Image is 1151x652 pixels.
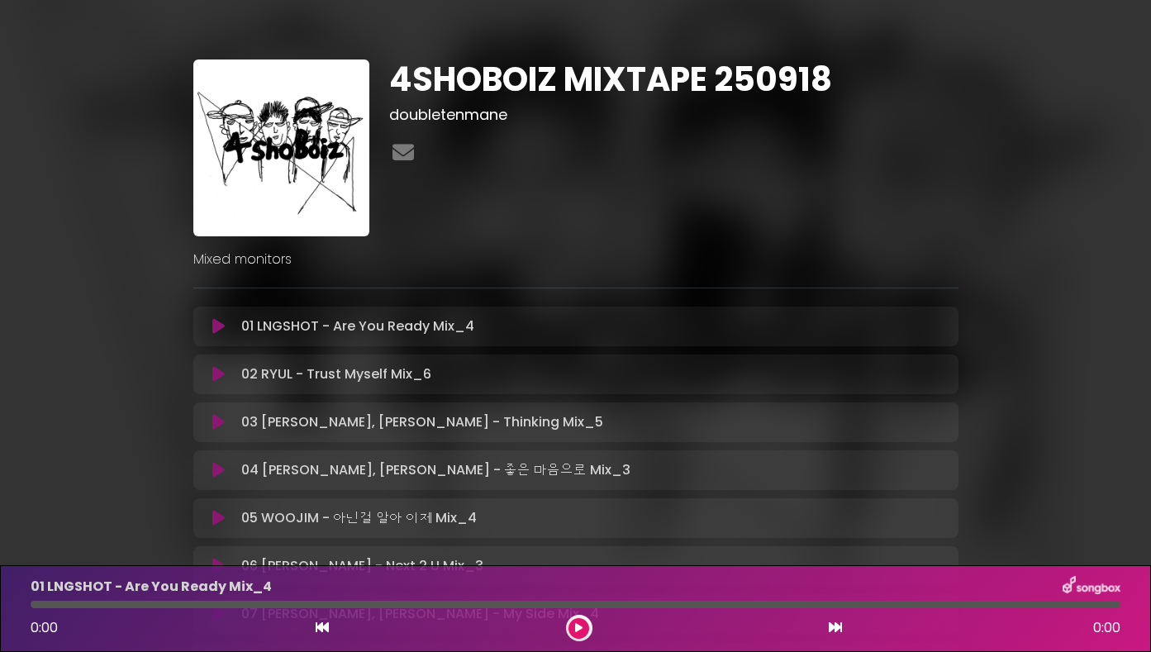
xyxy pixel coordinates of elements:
[389,106,958,124] h3: doubletenmane
[193,250,958,269] p: Mixed monitors
[241,364,431,384] p: 02 RYUL - Trust Myself Mix_6
[389,59,958,99] h1: 4SHOBOIZ MIXTAPE 250918
[1093,618,1120,638] span: 0:00
[193,59,370,236] img: WpJZf4DWQ0Wh4nhxdG2j
[241,556,483,576] p: 06 [PERSON_NAME] - Next 2 U Mix_3
[241,316,474,336] p: 01 LNGSHOT - Are You Ready Mix_4
[31,618,58,637] span: 0:00
[241,460,630,480] p: 04 [PERSON_NAME], [PERSON_NAME] - 좋은 마음으로 Mix_3
[241,508,477,528] p: 05 WOOJIM - 아닌걸 알아 이제 Mix_4
[241,412,603,432] p: 03 [PERSON_NAME], [PERSON_NAME] - Thinking Mix_5
[1063,576,1120,597] img: songbox-logo-white.png
[31,577,272,597] p: 01 LNGSHOT - Are You Ready Mix_4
